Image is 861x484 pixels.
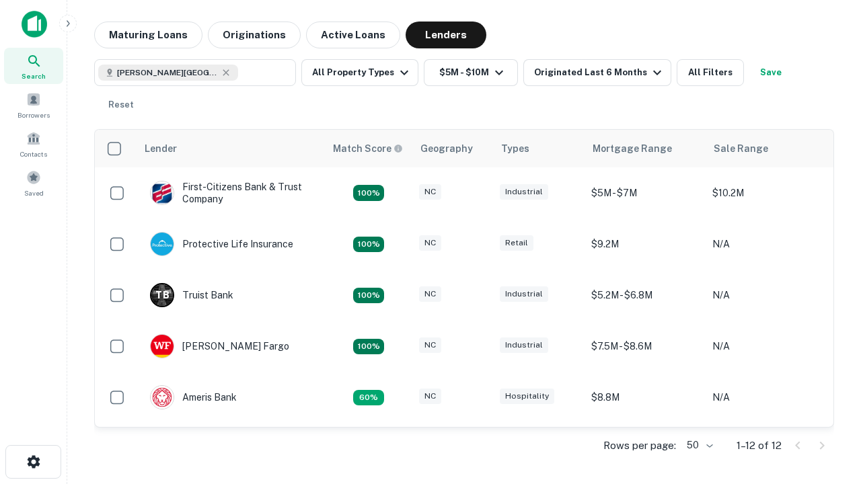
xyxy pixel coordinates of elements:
[706,167,827,218] td: $10.2M
[419,184,441,200] div: NC
[150,232,293,256] div: Protective Life Insurance
[706,321,827,372] td: N/A
[714,140,768,157] div: Sale Range
[706,372,827,423] td: N/A
[208,22,301,48] button: Originations
[333,141,403,156] div: Capitalize uses an advanced AI algorithm to match your search with the best lender. The match sco...
[20,149,47,159] span: Contacts
[500,235,533,251] div: Retail
[301,59,418,86] button: All Property Types
[353,185,384,201] div: Matching Properties: 2, hasApolloMatch: undefined
[412,130,493,167] th: Geography
[500,286,548,302] div: Industrial
[749,59,792,86] button: Save your search to get updates of matches that match your search criteria.
[737,438,782,454] p: 1–12 of 12
[94,22,202,48] button: Maturing Loans
[22,11,47,38] img: capitalize-icon.png
[681,436,715,455] div: 50
[155,288,169,302] p: T B
[603,438,676,454] p: Rows per page:
[585,167,706,218] td: $5M - $7M
[501,140,529,157] div: Types
[325,130,412,167] th: Capitalize uses an advanced AI algorithm to match your search with the best lender. The match sco...
[500,389,554,404] div: Hospitality
[534,65,665,81] div: Originated Last 6 Months
[151,335,174,358] img: picture
[419,286,441,302] div: NC
[593,140,672,157] div: Mortgage Range
[151,233,174,255] img: picture
[706,270,827,321] td: N/A
[585,130,706,167] th: Mortgage Range
[4,126,63,162] a: Contacts
[151,182,174,204] img: picture
[306,22,400,48] button: Active Loans
[706,423,827,474] td: N/A
[137,130,325,167] th: Lender
[333,141,400,156] h6: Match Score
[706,218,827,270] td: N/A
[493,130,585,167] th: Types
[100,91,143,118] button: Reset
[4,165,63,201] a: Saved
[424,59,518,86] button: $5M - $10M
[677,59,744,86] button: All Filters
[17,110,50,120] span: Borrowers
[706,130,827,167] th: Sale Range
[353,288,384,304] div: Matching Properties: 3, hasApolloMatch: undefined
[353,237,384,253] div: Matching Properties: 2, hasApolloMatch: undefined
[4,87,63,123] a: Borrowers
[420,140,473,157] div: Geography
[585,372,706,423] td: $8.8M
[794,333,861,398] iframe: Chat Widget
[353,339,384,355] div: Matching Properties: 2, hasApolloMatch: undefined
[150,334,289,358] div: [PERSON_NAME] Fargo
[150,385,237,409] div: Ameris Bank
[151,386,174,409] img: picture
[150,283,233,307] div: Truist Bank
[24,188,44,198] span: Saved
[523,59,671,86] button: Originated Last 6 Months
[500,184,548,200] div: Industrial
[585,423,706,474] td: $9.2M
[585,321,706,372] td: $7.5M - $8.6M
[117,67,218,79] span: [PERSON_NAME][GEOGRAPHIC_DATA], [GEOGRAPHIC_DATA]
[419,389,441,404] div: NC
[500,337,548,353] div: Industrial
[150,181,311,205] div: First-citizens Bank & Trust Company
[145,140,177,157] div: Lender
[585,218,706,270] td: $9.2M
[419,337,441,353] div: NC
[419,235,441,251] div: NC
[406,22,486,48] button: Lenders
[4,48,63,84] a: Search
[22,71,46,81] span: Search
[585,270,706,321] td: $5.2M - $6.8M
[353,390,384,406] div: Matching Properties: 1, hasApolloMatch: undefined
